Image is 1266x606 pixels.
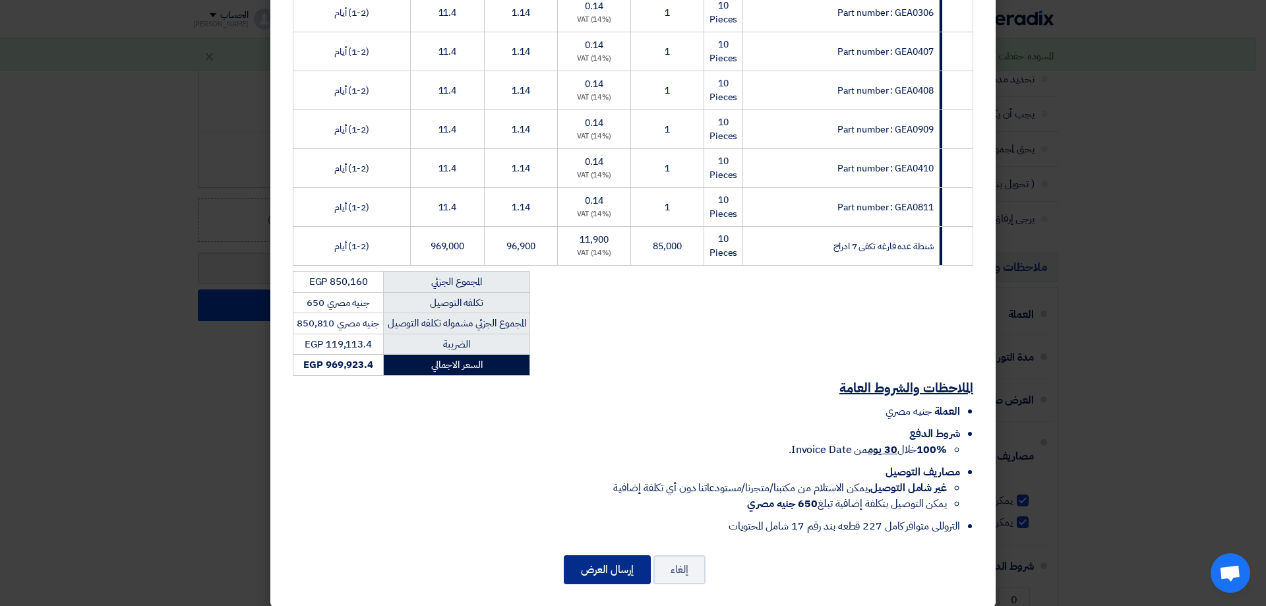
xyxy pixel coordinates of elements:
[585,77,603,91] span: 0.14
[839,378,973,398] u: الملاحظات والشروط العامة
[665,162,670,175] span: 1
[334,6,369,20] span: (1-2) أيام
[709,154,737,182] span: 10 Pieces
[934,404,960,419] span: العملة
[665,123,670,136] span: 1
[837,123,934,136] span: Part number : GEA0909
[563,170,625,181] div: (14%) VAT
[438,200,457,214] span: 11.4
[506,239,535,253] span: 96,900
[886,464,960,480] span: مصاريف التوصيل
[585,155,603,169] span: 0.14
[334,200,369,214] span: (1-2) أيام
[709,232,737,260] span: 10 Pieces
[307,295,370,310] span: جنيه مصري 650
[293,518,960,534] li: التروللى متوافر كامل 227 قطعه بند رقم 17 شامل المحتويات
[585,194,603,208] span: 0.14
[837,45,934,59] span: Part number : GEA0407
[917,442,947,458] strong: 100%
[512,45,530,59] span: 1.14
[438,84,457,98] span: 11.4
[384,334,530,355] td: الضريبة
[789,442,947,458] span: خلال من Invoice Date.
[709,38,737,65] span: 10 Pieces
[293,496,947,512] li: يمكن التوصيل بتكلفة إضافية تبلغ
[1211,553,1250,593] div: دردشة مفتوحة
[512,6,530,20] span: 1.14
[653,239,681,253] span: 85,000
[665,200,670,214] span: 1
[334,239,369,253] span: (1-2) أيام
[665,6,670,20] span: 1
[384,272,530,293] td: المجموع الجزئي
[305,337,372,351] span: EGP 119,113.4
[709,115,737,143] span: 10 Pieces
[512,200,530,214] span: 1.14
[709,193,737,221] span: 10 Pieces
[653,555,706,584] button: إلغاء
[747,496,818,512] strong: 650 جنيه مصري
[563,53,625,65] div: (14%) VAT
[334,123,369,136] span: (1-2) أيام
[431,239,464,253] span: 969,000
[438,6,457,20] span: 11.4
[512,123,530,136] span: 1.14
[512,84,530,98] span: 1.14
[334,84,369,98] span: (1-2) أيام
[384,292,530,313] td: تكلفه التوصيل
[585,38,603,52] span: 0.14
[563,209,625,220] div: (14%) VAT
[563,131,625,142] div: (14%) VAT
[438,123,457,136] span: 11.4
[303,357,373,372] strong: EGP 969,923.4
[563,248,625,259] div: (14%) VAT
[564,555,651,584] button: إرسال العرض
[563,15,625,26] div: (14%) VAT
[293,480,947,496] li: يمكن الاستلام من مكتبنا/متجرنا/مستودعاتنا دون أي تكلفة إضافية
[334,162,369,175] span: (1-2) أيام
[438,45,457,59] span: 11.4
[837,162,934,175] span: Part number : GEA0410
[334,45,369,59] span: (1-2) أيام
[868,442,897,458] u: 30 يوم
[909,426,960,442] span: شروط الدفع
[438,162,457,175] span: 11.4
[886,404,931,419] span: جنيه مصري
[384,313,530,334] td: المجموع الجزئي مشموله تكلفه التوصيل
[837,84,934,98] span: Part number : GEA0408
[580,233,608,247] span: 11,900
[833,239,933,253] span: شنطة عده فارغه تكفى 7 ادراج
[837,200,934,214] span: Part number : GEA0811
[512,162,530,175] span: 1.14
[293,272,384,293] td: EGP 850,160
[709,76,737,104] span: 10 Pieces
[868,480,947,496] strong: غير شامل التوصيل,
[384,355,530,376] td: السعر الاجمالي
[563,92,625,104] div: (14%) VAT
[837,6,934,20] span: Part number : GEA0306
[665,45,670,59] span: 1
[585,116,603,130] span: 0.14
[665,84,670,98] span: 1
[297,316,380,330] span: جنيه مصري 850,810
